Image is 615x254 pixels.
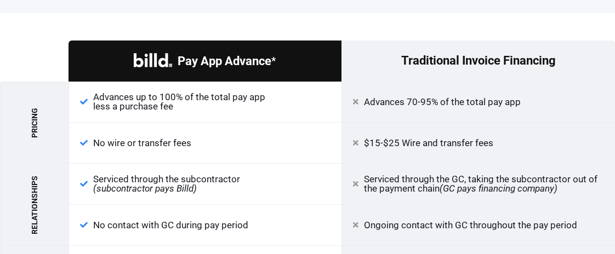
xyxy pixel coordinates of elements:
[341,41,615,82] div: Traditional Invoice Financing
[69,123,342,164] div: No wire or transfer fees
[31,175,38,234] span: Relationships
[364,175,604,193] span: Serviced through the GC, taking the subcontractor out of the payment chain
[440,183,557,194] em: (GC pays financing company)
[93,183,197,194] em: (subcontractor pays Billd)
[93,175,240,193] span: Serviced through the subcontractor
[341,205,615,246] div: Ongoing contact with GC throughout the pay period
[31,108,38,138] span: Pricing
[341,82,615,123] div: Advances 70-95% of the total pay app
[341,123,615,164] div: $15-$25 Wire and transfer fees
[69,205,342,246] div: No contact with GC during pay period
[69,41,342,82] div: Pay App Advance
[69,82,342,123] div: Advances up to 100% of the total pay app less a purchase fee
